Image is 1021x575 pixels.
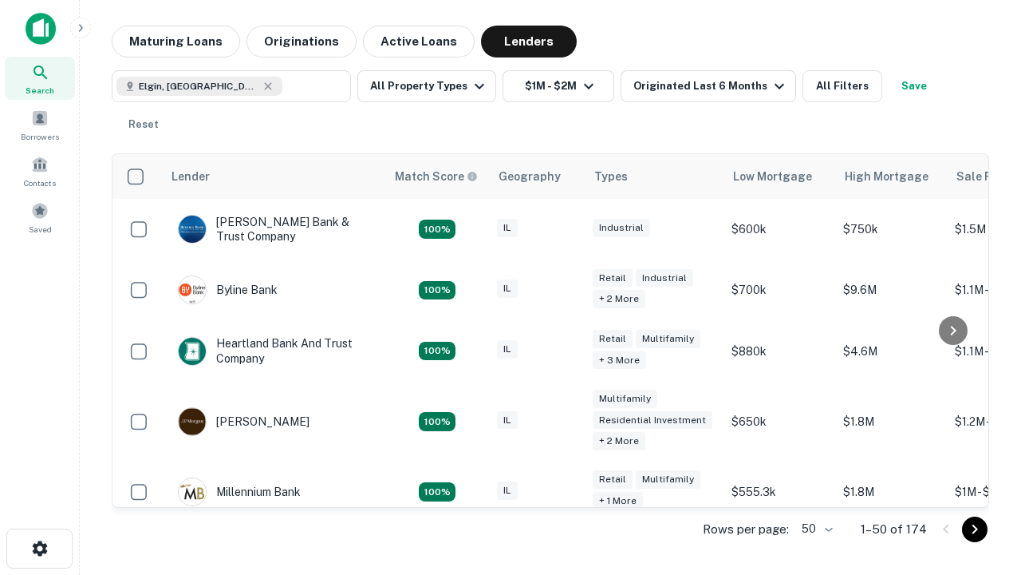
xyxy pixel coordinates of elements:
img: picture [179,408,206,435]
span: Contacts [24,176,56,189]
button: Originated Last 6 Months [621,70,796,102]
th: Types [585,154,723,199]
th: Low Mortgage [723,154,835,199]
div: Capitalize uses an advanced AI algorithm to match your search with the best lender. The match sco... [395,168,478,185]
p: 1–50 of 174 [861,520,927,539]
img: picture [179,478,206,506]
td: $555.3k [723,462,835,522]
button: All Filters [802,70,882,102]
td: $9.6M [835,260,947,320]
button: Reset [118,109,169,141]
th: Geography [489,154,585,199]
div: Industrial [593,219,650,237]
a: Borrowers [5,103,75,146]
div: IL [497,340,518,359]
td: $750k [835,199,947,260]
button: $1M - $2M [503,70,614,102]
div: Heartland Bank And Trust Company [178,336,369,365]
button: Originations [246,26,357,57]
td: $650k [723,382,835,462]
div: Multifamily [593,390,657,408]
span: Saved [29,223,52,236]
div: IL [497,482,518,500]
td: $1.8M [835,382,947,462]
img: picture [179,276,206,303]
div: Types [594,167,628,186]
img: picture [179,338,206,365]
span: Elgin, [GEOGRAPHIC_DATA], [GEOGRAPHIC_DATA] [139,79,258,93]
div: Multifamily [636,470,700,489]
div: + 3 more [593,351,646,370]
div: Low Mortgage [733,167,812,186]
a: Saved [5,196,75,239]
button: Lenders [481,26,577,57]
div: Retail [593,269,633,287]
div: Matching Properties: 20, hasApolloMatch: undefined [419,342,455,361]
div: Retail [593,470,633,489]
span: Borrowers [21,130,59,143]
div: Industrial [636,269,693,287]
div: High Mortgage [845,167,928,186]
img: picture [179,216,206,243]
div: Matching Properties: 18, hasApolloMatch: undefined [419,281,455,300]
div: 50 [795,517,835,541]
button: Active Loans [363,26,475,57]
div: [PERSON_NAME] Bank & Trust Company [178,215,369,244]
div: [PERSON_NAME] [178,407,309,436]
span: Search [26,84,54,97]
a: Contacts [5,149,75,192]
td: $1.8M [835,462,947,522]
button: All Property Types [357,70,496,102]
button: Go to next page [962,517,987,542]
p: Rows per page: [703,520,789,539]
div: Matching Properties: 24, hasApolloMatch: undefined [419,412,455,431]
td: $700k [723,260,835,320]
div: + 2 more [593,290,645,308]
h6: Match Score [395,168,475,185]
a: Search [5,57,75,100]
div: Multifamily [636,330,700,348]
div: + 2 more [593,432,645,450]
th: Lender [162,154,385,199]
div: + 1 more [593,492,643,510]
button: Save your search to get updates of matches that match your search criteria. [889,70,940,102]
div: IL [497,280,518,298]
div: Lender [171,167,210,186]
div: Byline Bank [178,276,278,304]
div: Geography [499,167,561,186]
button: Maturing Loans [112,26,240,57]
div: IL [497,411,518,430]
div: Originated Last 6 Months [633,77,789,96]
img: capitalize-icon.png [26,13,56,45]
div: Matching Properties: 16, hasApolloMatch: undefined [419,482,455,502]
div: Millennium Bank [178,478,301,506]
td: $4.6M [835,320,947,381]
th: High Mortgage [835,154,947,199]
td: $880k [723,320,835,381]
div: IL [497,219,518,237]
th: Capitalize uses an advanced AI algorithm to match your search with the best lender. The match sco... [385,154,489,199]
div: Residential Investment [593,411,712,430]
div: Matching Properties: 28, hasApolloMatch: undefined [419,220,455,239]
div: Retail [593,330,633,348]
td: $600k [723,199,835,260]
iframe: Chat Widget [941,396,1021,473]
